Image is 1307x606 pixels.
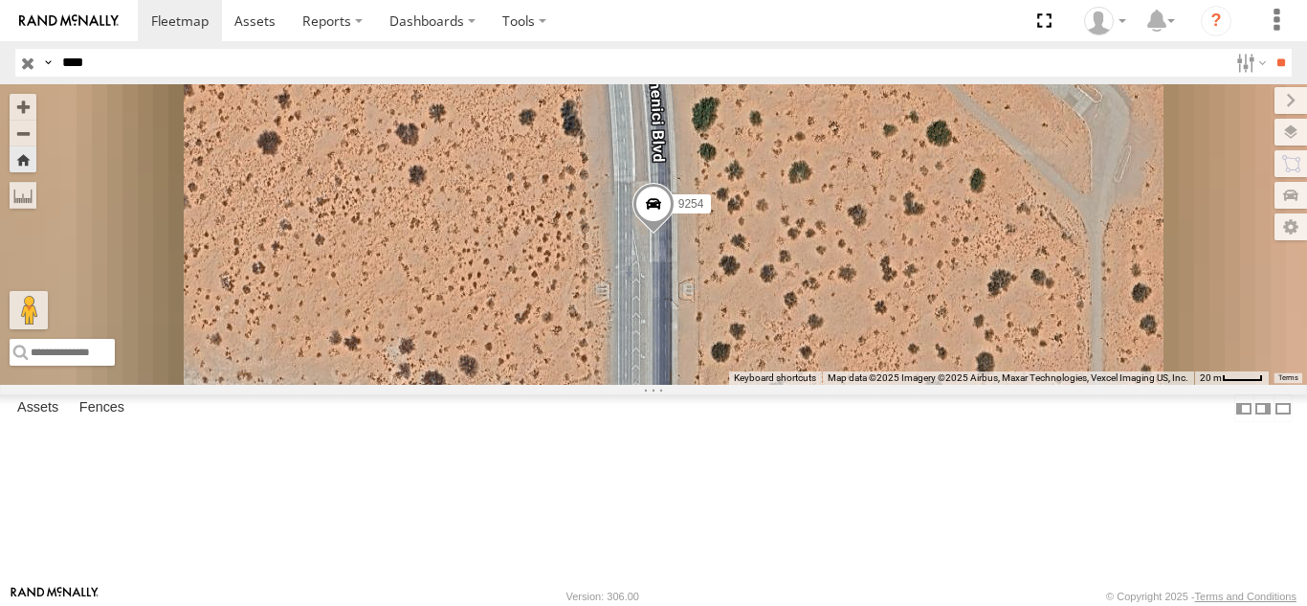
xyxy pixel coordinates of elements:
label: Map Settings [1274,213,1307,240]
span: 20 m [1200,372,1222,383]
div: © Copyright 2025 - [1106,591,1296,602]
label: Search Query [40,49,55,77]
button: Keyboard shortcuts [734,371,816,385]
label: Search Filter Options [1229,49,1270,77]
label: Hide Summary Table [1274,394,1293,422]
button: Zoom Home [10,146,36,172]
button: Map Scale: 20 m per 39 pixels [1194,371,1269,385]
button: Zoom out [10,120,36,146]
div: Daniel Lupio [1077,7,1133,35]
span: 9254 [678,197,704,211]
button: Drag Pegman onto the map to open Street View [10,291,48,329]
label: Dock Summary Table to the Left [1234,394,1253,422]
span: Map data ©2025 Imagery ©2025 Airbus, Maxar Technologies, Vexcel Imaging US, Inc. [828,372,1188,383]
i: ? [1201,6,1231,36]
a: Visit our Website [11,587,99,606]
label: Dock Summary Table to the Right [1253,394,1273,422]
div: Version: 306.00 [566,591,639,602]
label: Measure [10,182,36,209]
label: Assets [8,395,68,422]
a: Terms and Conditions [1195,591,1296,602]
button: Zoom in [10,94,36,120]
a: Terms (opens in new tab) [1278,373,1298,381]
label: Fences [70,395,134,422]
img: rand-logo.svg [19,14,119,28]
